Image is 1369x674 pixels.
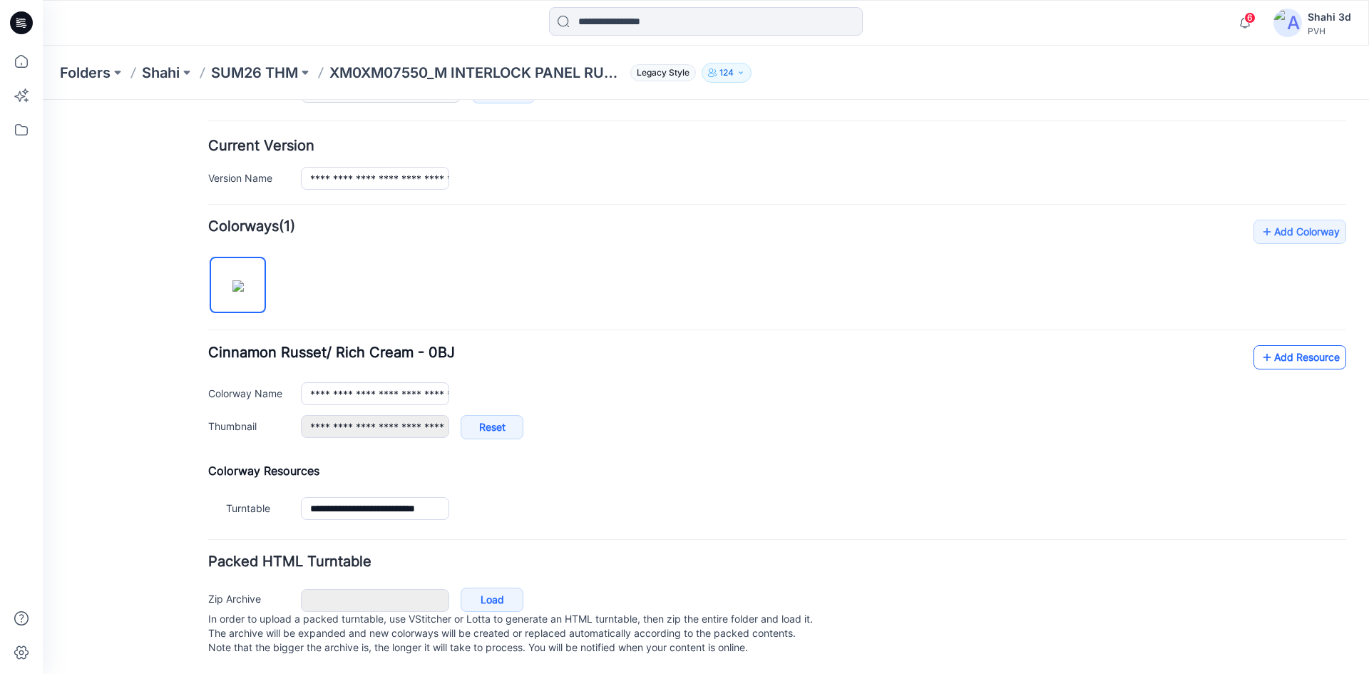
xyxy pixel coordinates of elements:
button: 124 [702,63,752,83]
a: Shahi [142,63,180,83]
a: Folders [60,63,111,83]
span: Cinnamon Russet/ Rich Cream - 0BJ [165,244,412,261]
img: eyJhbGciOiJIUzI1NiIsImtpZCI6IjAiLCJzbHQiOiJzZXMiLCJ0eXAiOiJKV1QifQ.eyJkYXRhIjp7InR5cGUiOiJzdG9yYW... [190,180,201,192]
a: Load [418,488,481,512]
label: Zip Archive [165,491,244,506]
div: Shahi 3d [1308,9,1351,26]
p: XM0XM07550_M INTERLOCK PANEL RUGBY POLO_PROTO_V01 [329,63,625,83]
span: 6 [1244,12,1256,24]
strong: Colorways [165,118,236,135]
button: Legacy Style [625,63,696,83]
iframe: To enrich screen reader interactions, please activate Accessibility in Grammarly extension settings [43,100,1369,674]
label: Thumbnail [165,318,244,334]
span: Legacy Style [630,64,696,81]
p: 124 [719,65,734,81]
a: SUM26 THM [211,63,298,83]
p: In order to upload a packed turntable, use VStitcher or Lotta to generate an HTML turntable, then... [165,512,1303,555]
label: Colorway Name [165,285,244,301]
div: PVH [1308,26,1351,36]
h4: Packed HTML Turntable [165,455,1303,469]
h4: Colorway Resources [165,364,1303,378]
img: avatar [1273,9,1302,37]
span: (1) [236,118,252,135]
a: Add Colorway [1211,120,1303,144]
a: Add Resource [1211,245,1303,270]
a: Reset [418,315,481,339]
label: Turntable [183,400,244,416]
